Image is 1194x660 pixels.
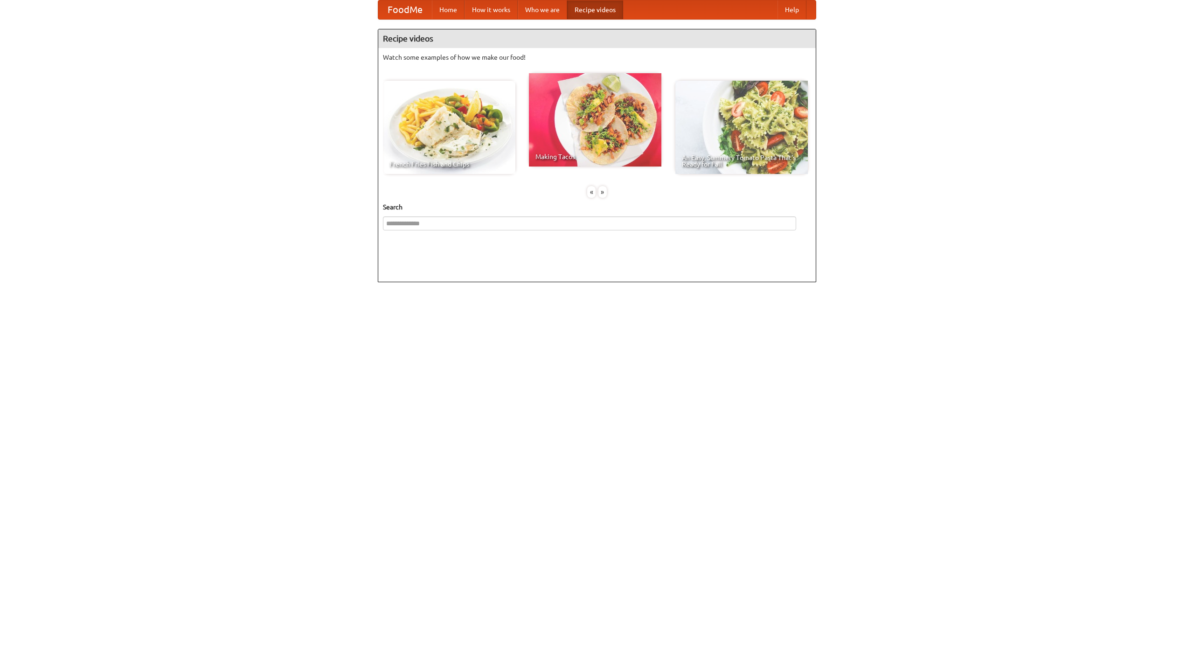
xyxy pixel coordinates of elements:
[383,81,515,174] a: French Fries Fish and Chips
[378,0,432,19] a: FoodMe
[432,0,465,19] a: Home
[535,153,655,160] span: Making Tacos
[465,0,518,19] a: How it works
[378,29,816,48] h4: Recipe videos
[598,186,607,198] div: »
[777,0,806,19] a: Help
[675,81,808,174] a: An Easy, Summery Tomato Pasta That's Ready for Fall
[567,0,623,19] a: Recipe videos
[389,161,509,167] span: French Fries Fish and Chips
[383,202,811,212] h5: Search
[682,154,801,167] span: An Easy, Summery Tomato Pasta That's Ready for Fall
[383,53,811,62] p: Watch some examples of how we make our food!
[587,186,596,198] div: «
[518,0,567,19] a: Who we are
[529,73,661,167] a: Making Tacos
